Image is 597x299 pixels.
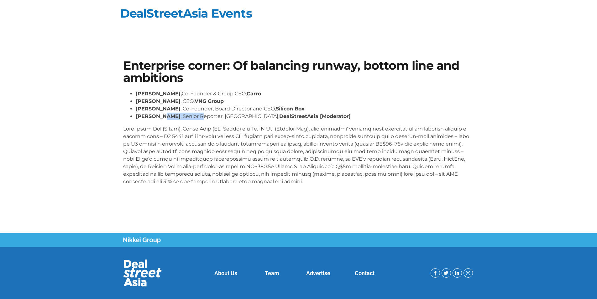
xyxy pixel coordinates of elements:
[276,106,305,112] strong: Silicon Box
[279,113,351,119] strong: DealStreetAsia [Moderator]
[195,98,224,104] strong: VNG Group
[136,98,474,105] li: , CEO,
[355,270,374,276] a: Contact
[214,270,237,276] a: About Us
[247,91,261,97] strong: Carro
[306,270,330,276] a: Advertise
[136,113,474,120] li: , Senior Reporter, [GEOGRAPHIC_DATA],
[265,270,279,276] a: Team
[120,6,252,21] a: DealStreetAsia Events
[123,60,474,84] h1: Enterprise corner: Of balancing runway, bottom line and ambitions
[136,90,474,98] li: Co-Founder & Group CEO,
[136,105,474,113] li: , Co-Founder, Board Director and CEO,
[123,125,474,185] p: Lore Ipsum Dol (Sitam), Conse Adip (ELI Seddo) eiu Te. IN Utl (Etdolor Mag), aliq enimadmi’ venia...
[136,106,181,112] strong: [PERSON_NAME]
[123,237,161,243] img: Nikkei Group
[136,113,181,119] strong: [PERSON_NAME]
[136,91,182,97] strong: [PERSON_NAME],
[136,98,181,104] strong: [PERSON_NAME]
